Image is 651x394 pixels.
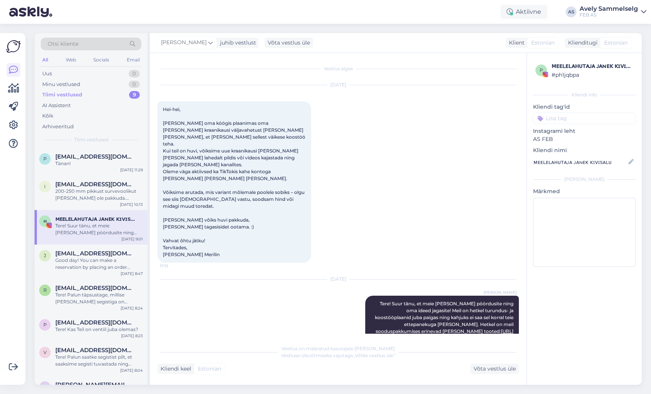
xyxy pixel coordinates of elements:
span: a [43,384,47,390]
span: Estonian [531,39,555,47]
span: vaarikas@hotmail.com [55,347,135,354]
div: [DATE] 8:47 [121,271,143,276]
span: Estonian [604,39,628,47]
div: Arhiveeritud [42,123,74,131]
div: Tere! Palun saatke segistist pilt, et saaksime segisti tuvastada ning pakuda sobivat sisu. [55,354,143,368]
div: Minu vestlused [42,81,80,88]
div: Tänan! [55,160,143,167]
p: Instagrami leht [533,127,636,135]
span: r [43,287,47,293]
div: [DATE] 11:29 [120,167,143,173]
div: [DATE] [157,276,519,283]
div: [DATE] 8:24 [121,305,143,311]
span: alex@vessent.com [55,381,135,388]
div: [DATE] 8:04 [120,368,143,373]
div: Võta vestlus üle [265,38,313,48]
span: pia.varik@outlook.com [55,319,135,326]
span: ᴍᴇᴇʟᴇʟᴀʜᴜᴛᴀᴊᴀ ᴊᴀɴᴇᴋ ᴋɪᴠɪꜱᴀʟᴜ [55,215,135,222]
div: Kõik [42,112,53,120]
div: 0 [129,70,140,78]
div: AI Assistent [42,102,71,109]
p: AS FEB [533,135,636,143]
input: Lisa tag [533,113,636,124]
div: Tere! Palun täpsustage, millise [PERSON_NAME] segistiga on täpsemalt tegu? [55,291,143,305]
div: [DATE] [157,81,519,88]
div: # ph1jqbpa [552,71,633,79]
span: v [43,349,46,355]
span: Hei-hei, [PERSON_NAME] oma köögis plaanimas oma [PERSON_NAME] kraanikausi väljavahetust [PERSON_N... [163,106,306,257]
span: pullerits@gmail.com [55,153,135,160]
div: [DATE] 9:01 [121,236,143,242]
div: FEB AS [580,12,638,18]
div: juhib vestlust [217,39,256,47]
div: Socials [92,55,111,65]
div: Vestlus algas [157,65,519,72]
div: ᴍᴇᴇʟᴇʟᴀʜᴜᴛᴀᴊᴀ ᴊᴀɴᴇᴋ ᴋɪᴠɪꜱᴀʟᴜ [552,61,633,71]
div: Klient [506,39,525,47]
div: Uus [42,70,52,78]
div: Klienditugi [565,39,598,47]
div: All [41,55,50,65]
div: Tiimi vestlused [42,91,82,99]
div: [PERSON_NAME] [533,176,636,183]
span: justparadise5@gmail.com [55,250,135,257]
span: Tiimi vestlused [74,136,108,143]
span: info.3ap@gmail.com [55,181,135,188]
div: Kliendi keel [157,365,191,373]
input: Lisa nimi [533,158,627,166]
div: Web [64,55,78,65]
div: 200-250 mm pikkust survevoolikut [PERSON_NAME] ole pakkuda. Pakkuda oleks 300 mm 1/2"sk ja 3/8" s... [55,188,143,202]
span: ragnar.jaago1997@gmail.com [55,285,135,291]
p: Kliendi tag'id [533,103,636,111]
span: 17:15 [160,263,189,269]
span: Vestlus on määratud kasutajale [PERSON_NAME] [282,346,395,351]
div: [DATE] 10:13 [120,202,143,207]
div: 0 [129,81,140,88]
span: Vestluse ülevõtmiseks vajutage [281,353,395,358]
span: Tere! Suur tänu, et meie [PERSON_NAME] pöördusite ning oma ideed jagasite! Meil on hetkel turundu... [373,301,515,348]
a: Avely SammelselgFEB AS [580,6,646,18]
div: AS [566,7,576,17]
i: „Võtke vestlus üle” [353,353,395,358]
div: Email [125,55,141,65]
div: Good day! You can make a reservation by placing an order through the online store and selecting a... [55,257,143,271]
span: p [43,322,47,328]
div: Võta vestlus üle [470,364,519,374]
div: Avely Sammelselg [580,6,638,12]
span: ᴍ [43,218,47,224]
div: Kliendi info [533,91,636,98]
span: i [44,184,46,189]
span: Otsi kliente [48,40,78,48]
span: Estonian [198,365,221,373]
span: p [540,67,543,73]
p: Märkmed [533,187,636,195]
span: [PERSON_NAME] [161,38,207,47]
span: [PERSON_NAME] [484,290,517,295]
div: Tere! Kas Teil on ventiil juba olemas? [55,326,143,333]
span: j [44,253,46,258]
span: p [43,156,47,162]
div: [DATE] 8:23 [121,333,143,339]
img: Askly Logo [6,39,21,54]
div: Aktiivne [500,5,547,19]
div: Tere! Suur tänu, et meie [PERSON_NAME] pöördusite ning oma ideed jagasite! Meil on hetkel turundu... [55,222,143,236]
p: Kliendi nimi [533,146,636,154]
div: 9 [129,91,140,99]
